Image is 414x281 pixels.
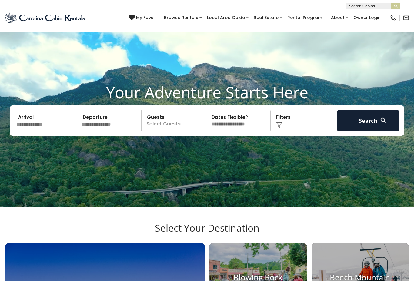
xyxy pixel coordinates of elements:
a: Real Estate [251,13,282,22]
a: Rental Program [284,13,325,22]
h1: Your Adventure Starts Here [5,83,409,102]
a: Owner Login [350,13,384,22]
img: filter--v1.png [276,122,282,128]
img: Blue-2.png [5,12,86,24]
a: Browse Rentals [161,13,201,22]
img: phone-regular-black.png [390,15,396,21]
button: Search [337,110,399,131]
img: mail-regular-black.png [403,15,409,21]
a: My Favs [129,15,155,21]
span: My Favs [136,15,153,21]
a: About [328,13,348,22]
h3: Select Your Destination [5,222,409,243]
a: Local Area Guide [204,13,248,22]
p: Select Guests [143,110,206,131]
img: search-regular-white.png [380,117,387,124]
